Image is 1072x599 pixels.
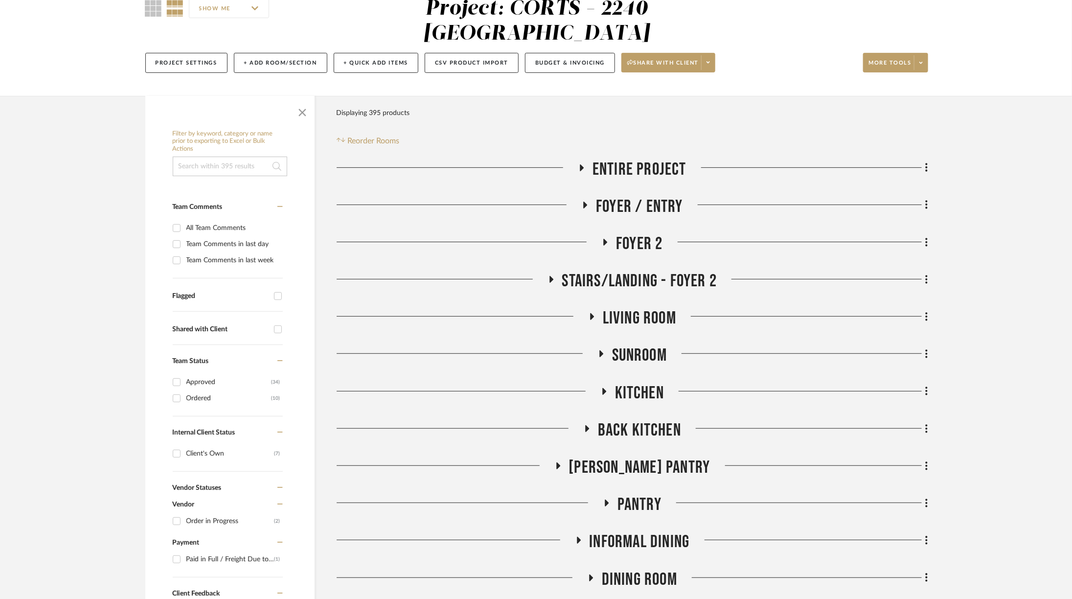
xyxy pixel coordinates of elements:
[347,135,399,147] span: Reorder Rooms
[621,53,715,72] button: Share with client
[274,552,280,567] div: (1)
[274,513,280,529] div: (2)
[186,220,280,236] div: All Team Comments
[186,513,274,529] div: Order in Progress
[173,429,235,436] span: Internal Client Status
[602,569,677,590] span: Dining Room
[173,358,209,365] span: Team Status
[603,308,676,329] span: Living Room
[173,292,269,300] div: Flagged
[869,59,912,74] span: More tools
[272,391,280,406] div: (10)
[337,103,410,123] div: Displaying 395 products
[616,233,662,254] span: Foyer 2
[593,159,686,180] span: Entire Project
[425,53,519,73] button: CSV Product Import
[173,484,222,491] span: Vendor Statuses
[173,204,223,210] span: Team Comments
[562,271,717,292] span: Stairs/Landing - Foyer 2
[274,446,280,461] div: (7)
[186,552,274,567] div: Paid in Full / Freight Due to Ship
[173,157,287,176] input: Search within 395 results
[617,494,661,515] span: Pantry
[337,135,400,147] button: Reorder Rooms
[590,531,690,553] span: Informal DIning
[186,374,272,390] div: Approved
[627,59,699,74] span: Share with client
[186,391,272,406] div: Ordered
[173,325,269,334] div: Shared with Client
[612,345,667,366] span: Sunroom
[569,457,710,478] span: [PERSON_NAME] Pantry
[173,539,200,546] span: Payment
[598,420,681,441] span: Back Kitchen
[615,383,664,404] span: Kitchen
[173,590,220,597] span: Client Feedback
[234,53,327,73] button: + Add Room/Section
[272,374,280,390] div: (34)
[293,101,312,120] button: Close
[334,53,419,73] button: + Quick Add Items
[596,196,683,217] span: Foyer / Entry
[173,130,287,153] h6: Filter by keyword, category or name prior to exporting to Excel or Bulk Actions
[145,53,228,73] button: Project Settings
[863,53,928,72] button: More tools
[186,236,280,252] div: Team Comments in last day
[186,446,274,461] div: Client's Own
[525,53,615,73] button: Budget & Invoicing
[173,501,195,508] span: Vendor
[186,253,280,268] div: Team Comments in last week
